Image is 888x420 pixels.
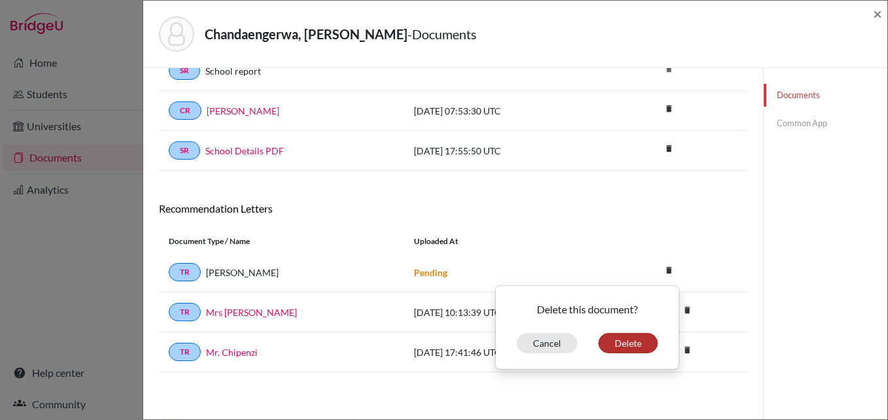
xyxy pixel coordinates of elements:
[207,104,279,118] a: [PERSON_NAME]
[659,101,679,118] a: delete
[206,306,297,319] a: Mrs [PERSON_NAME]
[873,4,882,23] span: ×
[205,26,407,42] strong: Chandaengerwa, [PERSON_NAME]
[598,333,658,353] button: Delete
[205,64,261,78] a: School report
[169,343,201,361] a: TR
[677,342,697,360] a: delete
[169,141,200,160] a: SR
[764,84,887,107] a: Documents
[206,345,258,359] a: Mr. Chipenzi
[517,333,577,353] button: Cancel
[205,144,284,158] a: School Details PDF
[659,99,679,118] i: delete
[404,236,600,247] div: Uploaded at
[414,307,501,318] span: [DATE] 10:13:39 UTC
[506,302,668,317] p: Delete this document?
[414,267,447,278] strong: Pending
[659,262,679,280] a: delete
[206,266,279,279] span: [PERSON_NAME]
[659,139,679,158] i: delete
[169,61,200,80] a: SR
[677,302,697,320] a: delete
[677,300,697,320] i: delete
[659,141,679,158] a: delete
[404,144,600,158] div: [DATE] 17:55:50 UTC
[677,340,697,360] i: delete
[159,202,747,215] h6: Recommendation Letters
[659,260,679,280] i: delete
[169,303,201,321] a: TR
[764,112,887,135] a: Common App
[873,6,882,22] button: Close
[495,285,679,370] div: delete
[159,236,404,247] div: Document Type / Name
[414,347,501,358] span: [DATE] 17:41:46 UTC
[169,263,201,281] a: TR
[659,59,679,79] i: delete
[169,101,201,120] a: CR
[407,26,477,42] span: - Documents
[404,104,600,118] div: [DATE] 07:53:30 UTC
